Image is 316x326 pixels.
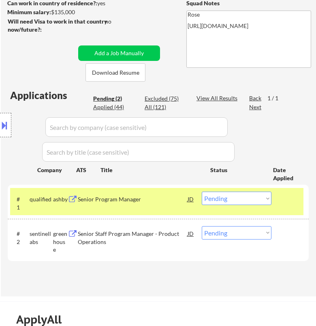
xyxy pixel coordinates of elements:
[78,230,187,246] div: Senior Staff Program Manager - Product Operations
[249,94,262,102] div: Back
[8,18,109,33] strong: Will need Visa to work in that country now/future?:
[30,230,53,246] div: sentinellabs
[249,103,262,111] div: Next
[210,162,261,177] div: Status
[273,166,299,182] div: Date Applied
[187,226,194,241] div: JD
[53,230,68,254] div: greenhouse
[105,17,128,26] div: no
[78,45,160,61] button: Add a Job Manually
[187,192,194,206] div: JD
[267,94,286,102] div: 1 / 1
[100,166,203,174] div: Title
[145,95,185,103] div: Excluded (75)
[17,195,23,211] div: #1
[7,9,51,15] strong: Minimum salary:
[145,103,185,111] div: All (121)
[7,8,142,16] div: $135,000
[17,230,23,246] div: #2
[196,94,240,102] div: View All Results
